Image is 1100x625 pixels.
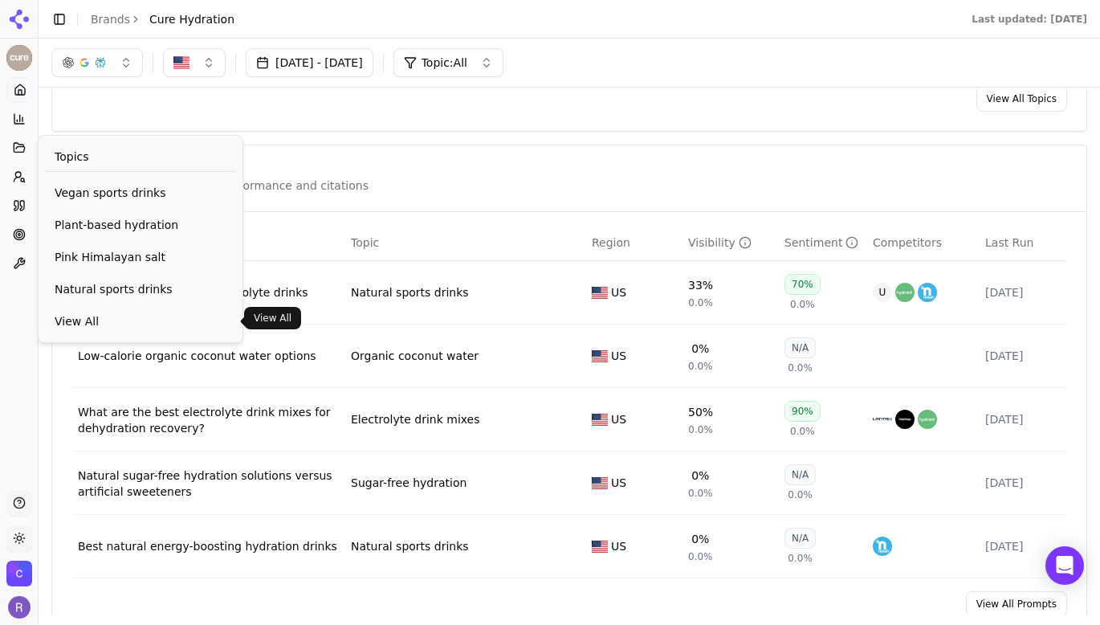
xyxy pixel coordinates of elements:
span: U [873,283,892,302]
a: Natural sugar-free hydration solutions versus artificial sweeteners [78,468,338,500]
img: hydrant [918,410,937,429]
span: US [611,475,626,491]
div: [DATE] [985,348,1061,364]
div: N/A [784,337,816,358]
a: View All Topics [976,86,1067,112]
div: Sentiment [784,235,858,251]
div: 50% [688,404,713,420]
div: [DATE] [985,411,1061,427]
th: Last Run [979,225,1067,261]
a: Vegan sports drinks [45,178,236,207]
p: View All [254,312,291,325]
nav: breadcrumb [91,11,234,27]
div: Data table [71,225,1067,578]
span: 0.0% [688,296,713,309]
th: Competitors [866,225,979,261]
a: Natural sports drinks [351,538,469,554]
img: Cure Hydration [6,45,32,71]
img: US flag [592,541,608,553]
div: 33% [688,277,713,293]
div: Visibility [688,235,752,251]
span: Plant-based hydration [55,217,226,233]
th: sentiment [778,225,866,261]
span: Region [592,235,630,251]
img: nuun [873,537,892,556]
span: Cure Hydration [149,11,234,27]
a: Electrolyte drink mixes [351,411,480,427]
span: Competitors [873,235,942,251]
div: 90% [784,401,821,422]
span: Vegan sports drinks [55,185,226,201]
button: Open organization switcher [6,561,32,586]
div: [DATE] [985,475,1061,491]
span: Last Run [985,235,1033,251]
a: What are the best electrolyte drink mixes for dehydration recovery? [78,404,338,436]
span: Pink Himalayan salt [55,249,226,265]
img: hydrant [895,283,915,302]
a: Natural sports drinks [45,275,236,304]
span: Natural sports drinks [55,281,226,297]
a: Natural sports drinks [351,284,469,300]
span: Topics [55,149,89,165]
span: View All [55,313,226,329]
img: lmnt [873,410,892,429]
a: Low-calorie organic coconut water options [78,348,338,364]
div: N/A [784,528,816,549]
img: US flag [592,287,608,299]
a: Best natural energy-boosting hydration drinks [78,538,338,554]
button: [DATE] - [DATE] [246,48,373,77]
a: Pink Himalayan salt [45,243,236,272]
a: View All Prompts [966,591,1067,617]
span: US [611,411,626,427]
div: 0% [691,531,709,547]
span: US [611,348,626,364]
th: Region [585,225,682,261]
div: 70% [784,274,821,295]
span: US [611,538,626,554]
img: US flag [592,477,608,489]
span: 0.0% [788,552,813,565]
th: brandMentionRate [682,225,778,261]
div: Open Intercom Messenger [1045,546,1084,585]
span: 0.0% [688,550,713,563]
span: Topic: All [422,55,467,71]
button: Current brand: Cure Hydration [6,45,32,71]
span: 0.0% [788,362,813,374]
button: Open user button [8,596,31,619]
img: US flag [592,350,608,362]
a: Sugar-free hydration [351,475,466,491]
a: Organic coconut water [351,348,479,364]
span: 0.0% [688,360,713,373]
a: View All [45,307,236,336]
a: Brands [91,13,130,26]
img: nuun [918,283,937,302]
div: 0% [691,468,709,484]
span: Topic [351,235,379,251]
img: US flag [592,414,608,426]
img: Cure Hydration [6,561,32,586]
span: 0.0% [688,423,713,436]
span: 0.0% [790,425,815,438]
div: Last updated: [DATE] [972,13,1087,26]
div: N/A [784,464,816,485]
div: [DATE] [985,538,1061,554]
span: US [611,284,626,300]
span: 0.0% [688,487,713,500]
div: 0% [691,341,709,357]
img: Ruth Pferdehirt [8,596,31,619]
img: US [173,55,189,71]
span: 0.0% [788,488,813,501]
img: dripdrop [895,410,915,429]
a: Plant-based hydration [45,210,236,239]
span: 0.0% [790,298,815,311]
div: [DATE] [985,284,1061,300]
